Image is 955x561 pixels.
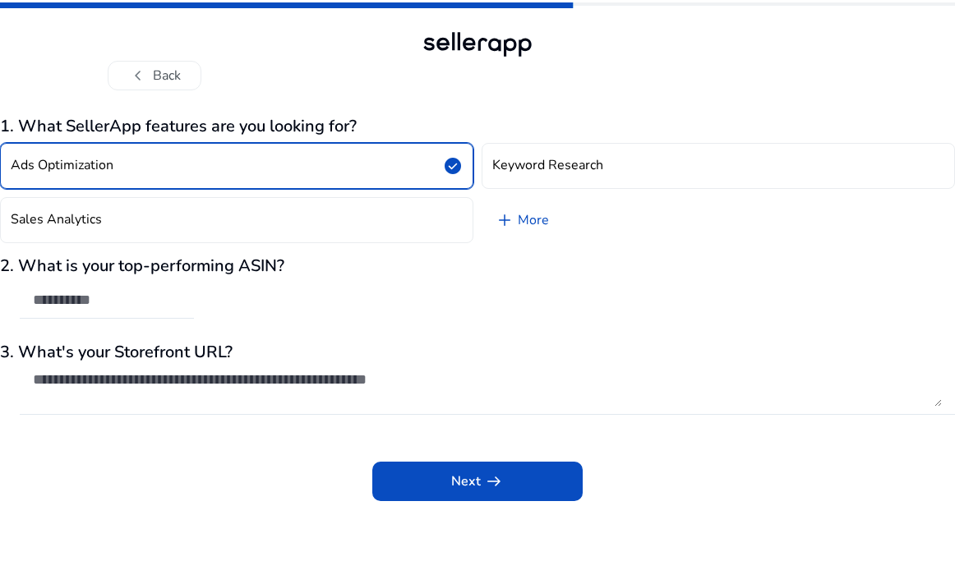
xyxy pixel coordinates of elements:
[372,462,583,501] button: Nextarrow_right_alt
[128,66,148,85] span: chevron_left
[482,197,562,243] a: More
[451,471,504,491] span: Next
[495,210,514,230] span: add
[11,212,102,228] h4: Sales Analytics
[11,158,113,173] h4: Ads Optimization
[482,143,955,189] button: Keyword Research
[108,61,201,90] button: chevron_leftBack
[492,158,603,173] h4: Keyword Research
[484,471,504,491] span: arrow_right_alt
[443,156,463,176] span: check_circle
